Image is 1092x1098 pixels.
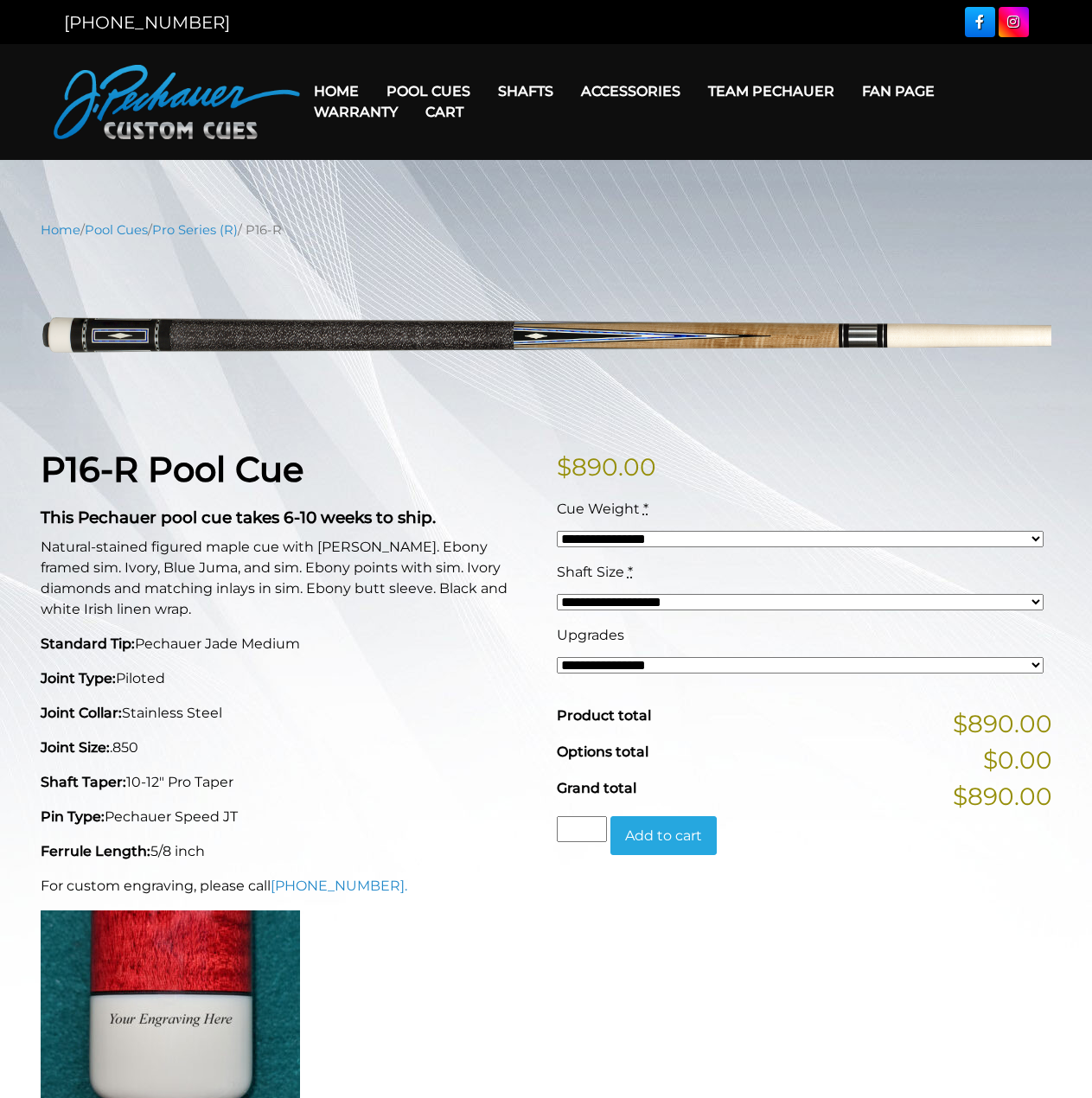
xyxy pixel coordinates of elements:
p: .850 [41,737,536,758]
strong: Joint Type: [41,670,116,686]
p: Pechauer Jade Medium [41,634,536,654]
p: Pechauer Speed JT [41,807,536,827]
a: Pro Series (R) [152,222,238,238]
span: $ [557,452,572,482]
span: Cue Weight [557,501,640,517]
a: Home [300,69,373,113]
span: Options total [557,744,648,760]
span: Product total [557,707,651,724]
span: Upgrades [557,627,624,643]
a: Home [41,222,80,238]
a: Team Pechauer [694,69,848,113]
abbr: required [643,501,648,517]
p: Piloted [41,668,536,689]
p: For custom engraving, please call [41,876,536,897]
abbr: required [628,564,633,580]
span: $890.00 [953,705,1052,742]
img: P16-N.png [41,252,1052,421]
a: Cart [412,90,477,134]
input: Product quantity [557,816,607,842]
a: Pool Cues [85,222,148,238]
strong: Joint Collar: [41,705,122,721]
strong: P16-R Pool Cue [41,448,303,490]
nav: Breadcrumb [41,220,1052,239]
a: Warranty [300,90,412,134]
strong: Ferrule Length: [41,843,150,859]
strong: Shaft Taper: [41,774,126,790]
p: Natural-stained figured maple cue with [PERSON_NAME]. Ebony framed sim. Ivory, Blue Juma, and sim... [41,537,536,620]
span: Shaft Size [557,564,624,580]
strong: This Pechauer pool cue takes 6-10 weeks to ship. [41,508,436,527]
a: [PHONE_NUMBER]. [271,878,407,894]
strong: Pin Type: [41,808,105,825]
span: $0.00 [983,742,1052,778]
span: Grand total [557,780,636,796]
p: Stainless Steel [41,703,536,724]
img: Pechauer Custom Cues [54,65,300,139]
a: Fan Page [848,69,948,113]
button: Add to cart [610,816,717,856]
bdi: 890.00 [557,452,656,482]
p: 10-12" Pro Taper [41,772,536,793]
strong: Joint Size: [41,739,110,756]
strong: Standard Tip: [41,635,135,652]
a: Shafts [484,69,567,113]
p: 5/8 inch [41,841,536,862]
a: Pool Cues [373,69,484,113]
a: [PHONE_NUMBER] [64,12,230,33]
span: $890.00 [953,778,1052,814]
a: Accessories [567,69,694,113]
